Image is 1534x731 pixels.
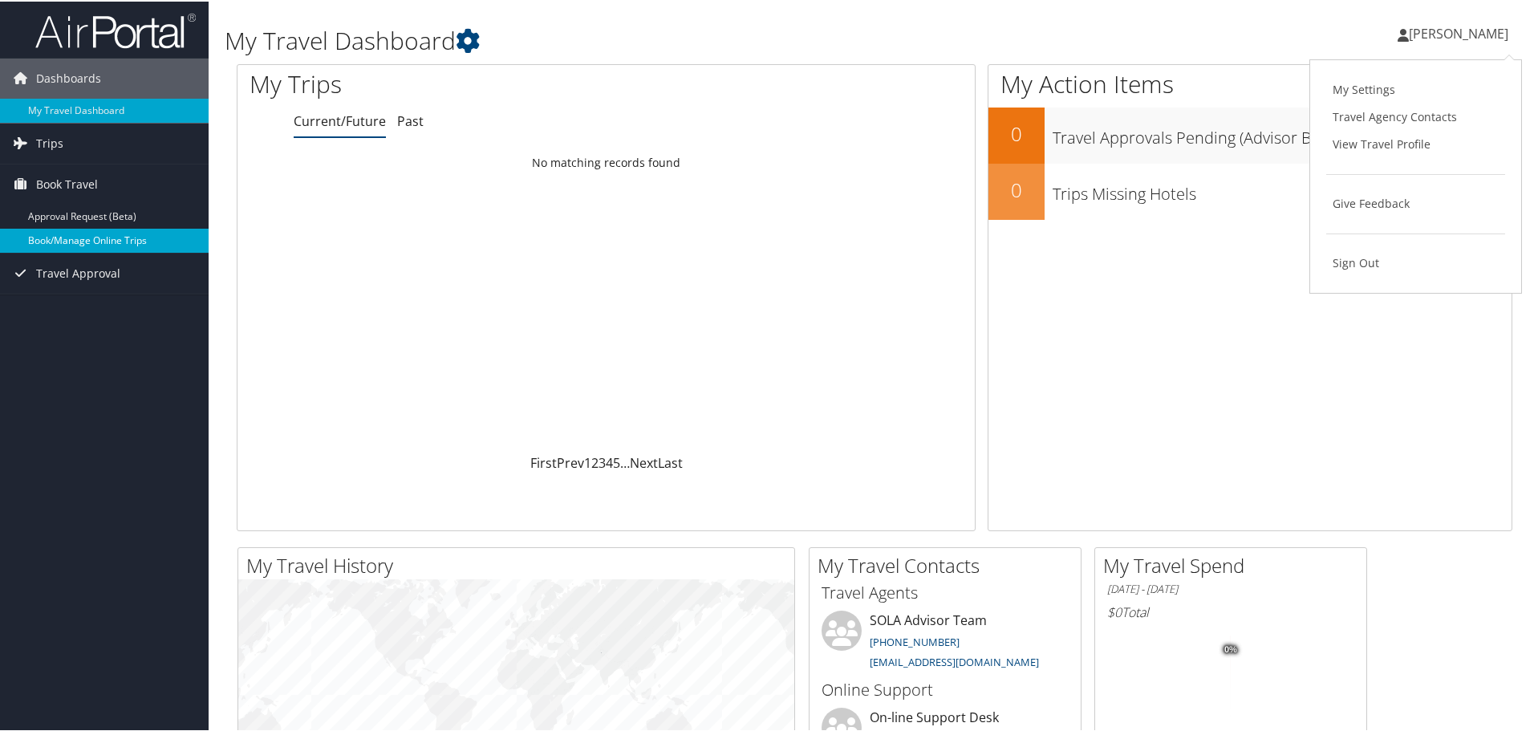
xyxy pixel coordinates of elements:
a: My Settings [1326,75,1505,102]
a: 4 [606,453,613,470]
a: 1 [584,453,591,470]
h3: Online Support [822,677,1069,700]
h6: [DATE] - [DATE] [1107,580,1354,595]
h1: My Travel Dashboard [225,22,1091,56]
h6: Total [1107,602,1354,619]
span: Dashboards [36,57,101,97]
h2: 0 [988,175,1045,202]
a: Prev [557,453,584,470]
h3: Travel Agents [822,580,1069,603]
td: No matching records found [237,147,975,176]
a: 2 [591,453,599,470]
span: Book Travel [36,163,98,203]
a: [PHONE_NUMBER] [870,633,960,648]
a: 3 [599,453,606,470]
h2: My Travel Contacts [818,550,1081,578]
tspan: 0% [1224,644,1237,653]
a: First [530,453,557,470]
h1: My Trips [250,66,655,99]
img: airportal-logo.png [35,10,196,48]
a: 0Trips Missing Hotels [988,162,1512,218]
h2: 0 [988,119,1045,146]
span: [PERSON_NAME] [1409,23,1508,41]
a: 5 [613,453,620,470]
h1: My Action Items [988,66,1512,99]
a: 0Travel Approvals Pending (Advisor Booked) [988,106,1512,162]
h3: Travel Approvals Pending (Advisor Booked) [1053,117,1512,148]
h3: Trips Missing Hotels [1053,173,1512,204]
span: Trips [36,122,63,162]
h2: My Travel History [246,550,794,578]
a: [EMAIL_ADDRESS][DOMAIN_NAME] [870,653,1039,668]
h2: My Travel Spend [1103,550,1366,578]
a: Next [630,453,658,470]
a: Travel Agency Contacts [1326,102,1505,129]
a: Last [658,453,683,470]
a: Sign Out [1326,248,1505,275]
span: … [620,453,630,470]
li: SOLA Advisor Team [814,609,1077,675]
a: View Travel Profile [1326,129,1505,156]
a: Past [397,111,424,128]
a: Give Feedback [1326,189,1505,216]
span: Travel Approval [36,252,120,292]
span: $0 [1107,602,1122,619]
a: Current/Future [294,111,386,128]
a: [PERSON_NAME] [1398,8,1524,56]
